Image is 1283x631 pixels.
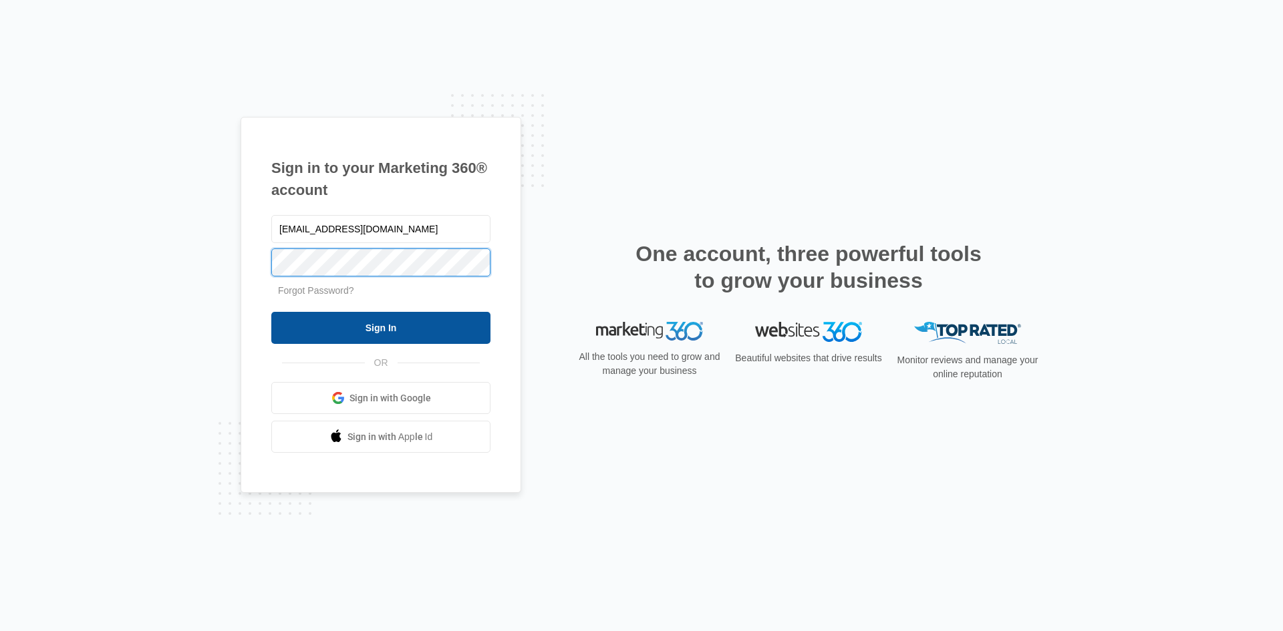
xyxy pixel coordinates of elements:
h1: Sign in to your Marketing 360® account [271,157,490,201]
input: Email [271,215,490,243]
img: Marketing 360 [596,322,703,341]
span: OR [365,356,398,370]
a: Sign in with Google [271,382,490,414]
p: Beautiful websites that drive results [734,351,883,365]
h2: One account, three powerful tools to grow your business [631,240,986,294]
img: Top Rated Local [914,322,1021,344]
span: Sign in with Google [349,391,431,405]
img: Websites 360 [755,322,862,341]
a: Sign in with Apple Id [271,421,490,453]
span: Sign in with Apple Id [347,430,433,444]
p: Monitor reviews and manage your online reputation [893,353,1042,381]
input: Sign In [271,312,490,344]
p: All the tools you need to grow and manage your business [575,350,724,378]
a: Forgot Password? [278,285,354,296]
